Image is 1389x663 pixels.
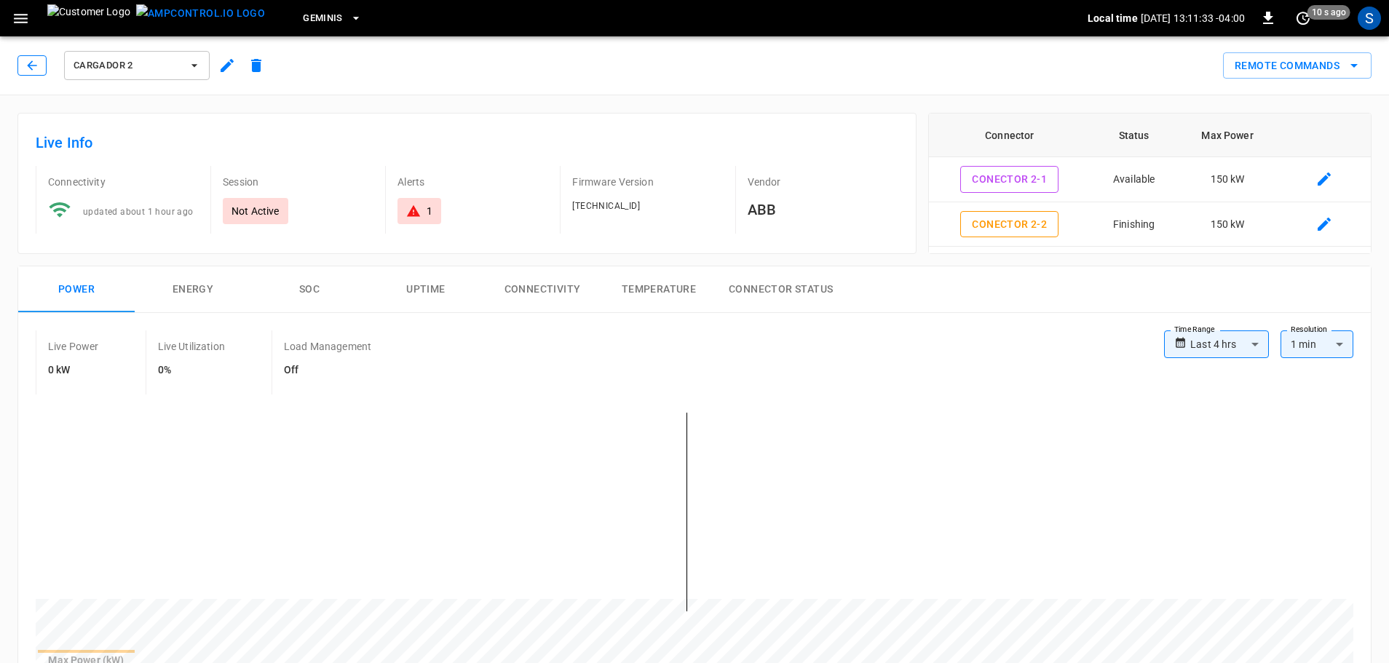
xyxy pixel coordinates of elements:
[48,339,99,354] p: Live Power
[1291,324,1327,336] label: Resolution
[284,362,371,378] h6: Off
[158,339,225,354] p: Live Utilization
[64,51,210,80] button: Cargador 2
[929,114,1371,336] table: connector table
[748,198,898,221] h6: ABB
[484,266,601,313] button: Connectivity
[1307,5,1350,20] span: 10 s ago
[1223,52,1372,79] button: Remote Commands
[397,175,548,189] p: Alerts
[231,204,280,218] p: Not Active
[1091,247,1177,292] td: Faulted
[1177,114,1278,157] th: Max Power
[1091,202,1177,247] td: Finishing
[1190,330,1269,358] div: Last 4 hrs
[48,362,99,378] h6: 0 kW
[1358,7,1381,30] div: profile-icon
[572,201,640,211] span: [TECHNICAL_ID]
[1174,324,1215,336] label: Time Range
[1088,11,1138,25] p: Local time
[83,207,194,217] span: updated about 1 hour ago
[136,4,265,23] img: ampcontrol.io logo
[74,57,181,74] span: Cargador 2
[427,204,432,218] div: 1
[135,266,251,313] button: Energy
[929,114,1091,157] th: Connector
[47,4,130,32] img: Customer Logo
[18,266,135,313] button: Power
[368,266,484,313] button: Uptime
[572,175,723,189] p: Firmware Version
[960,211,1058,238] button: Conector 2-2
[960,166,1058,193] button: Conector 2-1
[48,175,199,189] p: Connectivity
[1091,114,1177,157] th: Status
[1223,52,1372,79] div: remote commands options
[1141,11,1245,25] p: [DATE] 13:11:33 -04:00
[303,10,343,27] span: Geminis
[297,4,368,33] button: Geminis
[717,266,844,313] button: Connector Status
[601,266,717,313] button: Temperature
[1177,247,1278,292] td: 150 kW
[36,131,898,154] h6: Live Info
[158,362,225,378] h6: 0%
[748,175,898,189] p: Vendor
[1281,330,1353,358] div: 1 min
[1177,202,1278,247] td: 150 kW
[1291,7,1315,30] button: set refresh interval
[1091,157,1177,202] td: Available
[1177,157,1278,202] td: 150 kW
[223,175,373,189] p: Session
[284,339,371,354] p: Load Management
[251,266,368,313] button: SOC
